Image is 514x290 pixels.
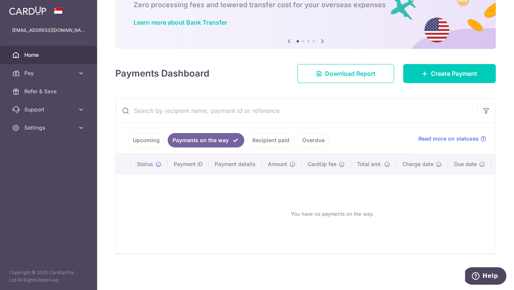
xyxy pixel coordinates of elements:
[24,124,74,132] span: Settings
[418,135,479,143] span: Read more on statuses
[209,154,262,174] th: Payment details
[297,133,330,147] a: Overdue
[308,160,336,168] span: CardUp fee
[431,69,477,78] span: Create Payment
[168,154,209,174] th: Payment ID
[297,64,394,83] a: Download Report
[134,0,478,9] h6: Zero processing fees and lowered transfer cost for your overseas expenses
[403,64,496,83] a: Create Payment
[465,267,506,286] iframe: Opens a widget where you can find more information
[247,133,294,147] a: Recipient paid
[357,160,382,168] span: Total amt.
[168,133,244,147] a: Payments on the way
[116,99,477,123] input: Search by recipient name, payment id or reference
[12,27,85,34] p: [EMAIL_ADDRESS][DOMAIN_NAME]
[418,135,486,143] a: Read more on statuses
[325,69,376,78] span: Download Report
[137,160,153,168] span: Status
[402,160,434,168] span: Charge date
[24,88,74,95] span: Refer & Save
[9,6,46,15] img: CardUp
[268,160,287,168] span: Amount
[24,106,74,113] span: Support
[24,69,74,77] span: Pay
[115,67,209,80] h4: Payments Dashboard
[454,160,477,168] span: Due date
[128,133,165,147] a: Upcoming
[24,51,74,59] span: Home
[134,19,227,26] a: Learn more about Bank Transfer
